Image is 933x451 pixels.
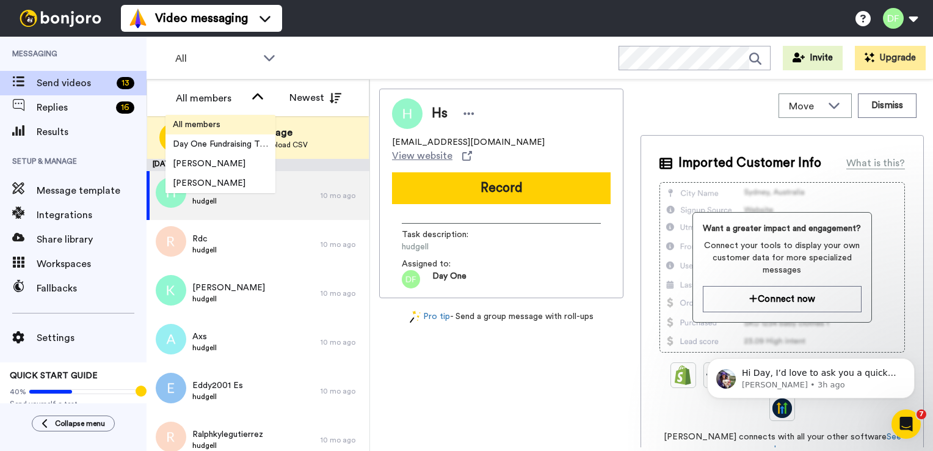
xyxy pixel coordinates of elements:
div: What is this? [846,156,905,170]
span: All [175,51,257,66]
span: Share library [37,232,147,247]
div: 10 mo ago [321,435,363,445]
span: Imported Customer Info [678,154,821,172]
span: Results [37,125,147,139]
span: All members [165,119,228,131]
span: Ralphkylegutierrez [192,428,263,441]
span: 40% [10,387,26,397]
span: hudgell [192,343,217,353]
span: [PERSON_NAME] [165,158,253,170]
img: df.png [402,270,420,288]
img: magic-wand.svg [410,310,421,323]
iframe: Intercom notifications message [689,332,933,418]
img: Shopify [673,365,693,385]
span: [EMAIL_ADDRESS][DOMAIN_NAME] [392,136,545,148]
button: Collapse menu [32,416,115,431]
img: Image of Hs [392,98,423,129]
div: All members [176,91,245,106]
span: Rdc [192,233,217,245]
span: Send yourself a test [10,399,137,409]
span: Move [789,99,822,114]
span: hudgell [192,196,217,206]
button: Newest [280,86,350,110]
img: k.png [156,275,186,306]
div: 10 mo ago [321,386,363,396]
a: View website [392,148,472,163]
img: e.png [156,373,186,403]
span: [PERSON_NAME] [165,177,253,189]
img: bj-logo-header-white.svg [15,10,106,27]
span: Video messaging [155,10,248,27]
span: Message template [37,183,147,198]
div: - Send a group message with roll-ups [379,310,623,323]
div: 10 mo ago [321,240,363,249]
span: Want a greater impact and engagement? [703,222,862,235]
button: Upgrade [855,46,926,70]
span: Task description : [402,229,487,241]
div: 10 mo ago [321,337,363,347]
div: Tooltip anchor [136,386,147,397]
button: Connect now [703,286,862,312]
div: 16 [116,101,134,114]
span: Collapse menu [55,419,105,428]
span: hudgell [192,392,243,402]
div: [DATE] [147,159,369,171]
span: QUICK START GUIDE [10,372,98,380]
span: 7 [917,409,926,419]
img: vm-color.svg [128,9,148,28]
a: Pro tip [410,310,450,323]
span: View website [392,148,452,163]
div: 10 mo ago [321,191,363,200]
span: hudgell [402,241,518,253]
span: Day One Fundraising Team [165,138,275,150]
span: Eddy2001 Es [192,380,243,392]
span: Workspaces [37,257,147,271]
span: Day One [432,270,466,288]
button: Dismiss [858,94,917,118]
span: hudgell [192,441,263,450]
div: 10 mo ago [321,288,363,298]
span: Hs [432,105,448,123]
span: Send videos [37,76,112,90]
span: Fallbacks [37,281,147,296]
span: [PERSON_NAME] [192,282,265,294]
span: hudgell [192,294,265,304]
span: Assigned to: [402,258,487,270]
button: Invite [783,46,843,70]
button: Record [392,172,611,204]
img: h.png [156,177,186,208]
span: Axs [192,331,217,343]
span: Connect your tools to display your own customer data for more specialized messages [703,240,862,276]
span: Integrations [37,208,147,222]
div: 13 [117,77,134,89]
span: Replies [37,100,111,115]
img: a.png [156,324,186,354]
span: hudgell [192,245,217,255]
img: r.png [156,226,186,257]
iframe: Intercom live chat [891,409,921,439]
span: Settings [37,331,147,345]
